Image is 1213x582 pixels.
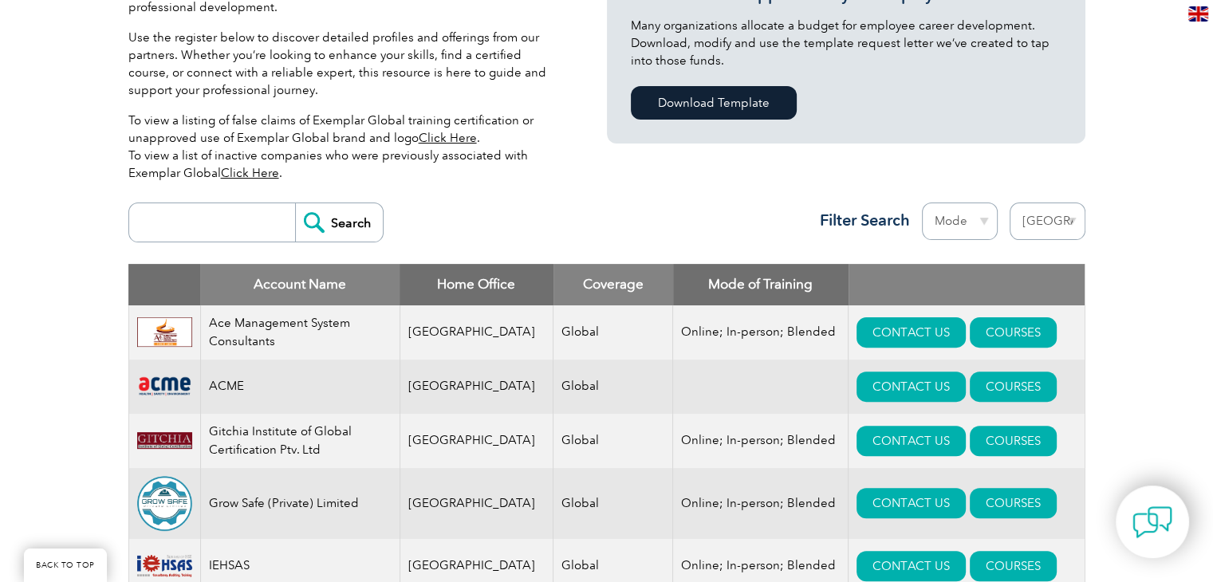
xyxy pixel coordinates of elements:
[553,360,673,414] td: Global
[200,468,400,539] td: Grow Safe (Private) Limited
[1132,502,1172,542] img: contact-chat.png
[24,549,107,582] a: BACK TO TOP
[400,264,553,305] th: Home Office: activate to sort column ascending
[200,305,400,360] td: Ace Management System Consultants
[857,372,966,402] a: CONTACT US
[673,414,849,468] td: Online; In-person; Blended
[137,432,192,450] img: c8bed0e6-59d5-ee11-904c-002248931104-logo.png
[970,426,1057,456] a: COURSES
[553,305,673,360] td: Global
[631,86,797,120] a: Download Template
[553,414,673,468] td: Global
[970,488,1057,518] a: COURSES
[673,264,849,305] th: Mode of Training: activate to sort column ascending
[128,29,559,99] p: Use the register below to discover detailed profiles and offerings from our partners. Whether you...
[857,426,966,456] a: CONTACT US
[857,551,966,581] a: CONTACT US
[810,210,910,230] h3: Filter Search
[137,375,192,398] img: 0f03f964-e57c-ec11-8d20-002248158ec2-logo.png
[970,372,1057,402] a: COURSES
[673,305,849,360] td: Online; In-person; Blended
[137,551,192,581] img: d1ae17d9-8e6d-ee11-9ae6-000d3ae1a86f-logo.png
[400,414,553,468] td: [GEOGRAPHIC_DATA]
[200,264,400,305] th: Account Name: activate to sort column descending
[1188,6,1208,22] img: en
[849,264,1085,305] th: : activate to sort column ascending
[400,360,553,414] td: [GEOGRAPHIC_DATA]
[970,317,1057,348] a: COURSES
[137,476,192,531] img: 135759db-fb26-f011-8c4d-00224895b3bc-logo.png
[200,360,400,414] td: ACME
[221,166,279,180] a: Click Here
[857,488,966,518] a: CONTACT US
[400,468,553,539] td: [GEOGRAPHIC_DATA]
[553,264,673,305] th: Coverage: activate to sort column ascending
[295,203,383,242] input: Search
[553,468,673,539] td: Global
[631,17,1061,69] p: Many organizations allocate a budget for employee career development. Download, modify and use th...
[419,131,477,145] a: Click Here
[857,317,966,348] a: CONTACT US
[673,468,849,539] td: Online; In-person; Blended
[970,551,1057,581] a: COURSES
[128,112,559,182] p: To view a listing of false claims of Exemplar Global training certification or unapproved use of ...
[200,414,400,468] td: Gitchia Institute of Global Certification Ptv. Ltd
[400,305,553,360] td: [GEOGRAPHIC_DATA]
[137,317,192,348] img: 306afd3c-0a77-ee11-8179-000d3ae1ac14-logo.jpg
